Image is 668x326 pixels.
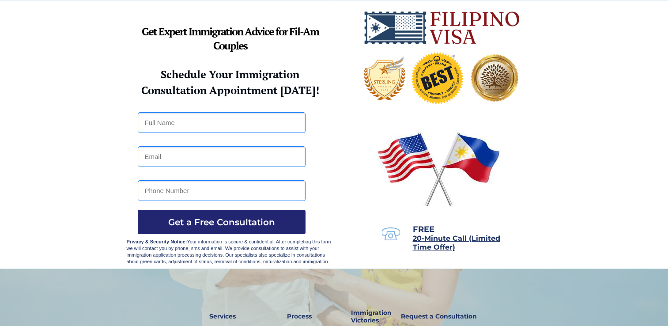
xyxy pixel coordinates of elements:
button: Get a Free Consultation [138,210,306,234]
input: Phone Number [138,180,306,201]
span: Get a Free Consultation [138,217,306,227]
strong: Immigration Victories [351,309,392,324]
strong: Privacy & Security Notice: [127,239,187,244]
strong: Services [209,312,236,320]
span: 20-Minute Call (Limited Time Offer) [413,234,500,251]
strong: Schedule Your Immigration [161,67,299,81]
a: 20-Minute Call (Limited Time Offer) [413,235,500,251]
strong: Consultation Appointment [DATE]! [141,83,319,97]
strong: Request a Consultation [401,312,477,320]
strong: Get Expert Immigration Advice for Fil-Am Couples [142,24,319,53]
input: Full Name [138,112,306,133]
span: Your information is secure & confidential. After completing this form we will contact you by phon... [127,239,331,264]
span: FREE [413,224,434,234]
input: Email [138,146,306,167]
strong: Process [287,312,312,320]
